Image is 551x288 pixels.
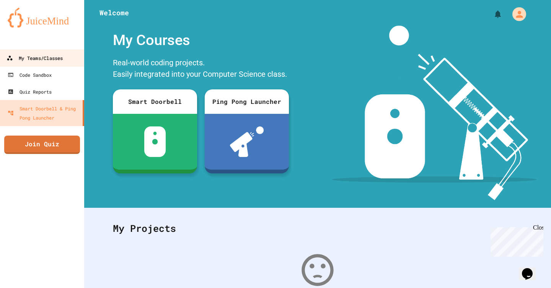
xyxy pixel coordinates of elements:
[8,87,52,96] div: Quiz Reports
[3,3,53,49] div: Chat with us now!Close
[487,224,543,257] iframe: chat widget
[332,26,537,200] img: banner-image-my-projects.png
[109,26,293,55] div: My Courses
[144,126,166,157] img: sdb-white.svg
[8,104,80,122] div: Smart Doorbell & Ping Pong Launcher
[504,5,528,23] div: My Account
[8,8,77,28] img: logo-orange.svg
[479,8,504,21] div: My Notifications
[8,70,52,79] div: Code Sandbox
[4,136,80,154] a: Join Quiz
[205,89,289,114] div: Ping Pong Launcher
[113,89,197,114] div: Smart Doorbell
[230,126,264,157] img: ppl-with-ball.png
[519,257,543,280] iframe: chat widget
[109,55,293,84] div: Real-world coding projects. Easily integrated into your Computer Science class.
[105,214,530,243] div: My Projects
[7,53,63,63] div: My Teams/Classes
